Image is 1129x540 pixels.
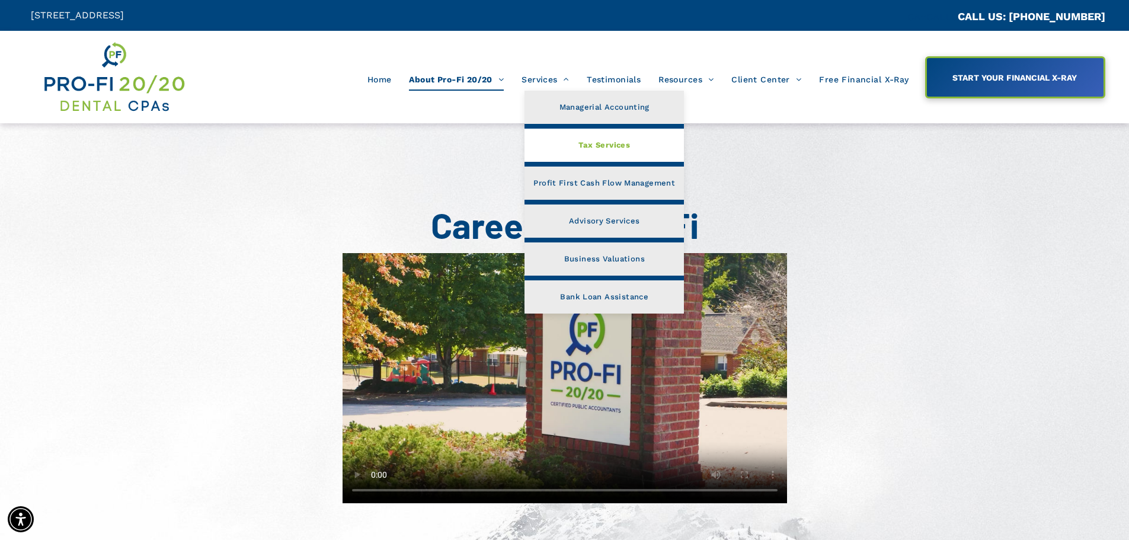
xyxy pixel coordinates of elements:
span: Managerial Accounting [559,100,650,115]
a: Client Center [722,68,810,91]
a: START YOUR FINANCIAL X-RAY [925,56,1105,98]
a: Resources [650,68,722,91]
span: Tax Services [578,138,630,153]
span: START YOUR FINANCIAL X-RAY [948,67,1081,88]
span: [STREET_ADDRESS] [31,9,124,21]
a: Bank Loan Assistance [524,280,684,314]
a: Profit First Cash Flow Management [524,167,684,200]
img: Get Dental CPA Consulting, Bookkeeping, & Bank Loans [42,40,185,114]
a: Testimonials [578,68,650,91]
span: Bank Loan Assistance [560,289,648,305]
a: Business Valuations [524,242,684,276]
a: Services [513,68,578,91]
a: Home [359,68,401,91]
div: Accessibility Menu [8,506,34,532]
span: Services [522,68,569,91]
a: Free Financial X-Ray [810,68,917,91]
a: Managerial Accounting [524,91,684,124]
a: CALL US: [PHONE_NUMBER] [958,10,1105,23]
a: About Pro-Fi 20/20 [400,68,513,91]
a: Tax Services [524,129,684,162]
span: Careers at Pro-Fi [431,203,699,246]
span: Profit First Cash Flow Management [533,175,675,191]
span: CA::CALLC [907,11,958,23]
span: Advisory Services [569,213,640,229]
span: Business Valuations [564,251,645,267]
a: Advisory Services [524,205,684,238]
